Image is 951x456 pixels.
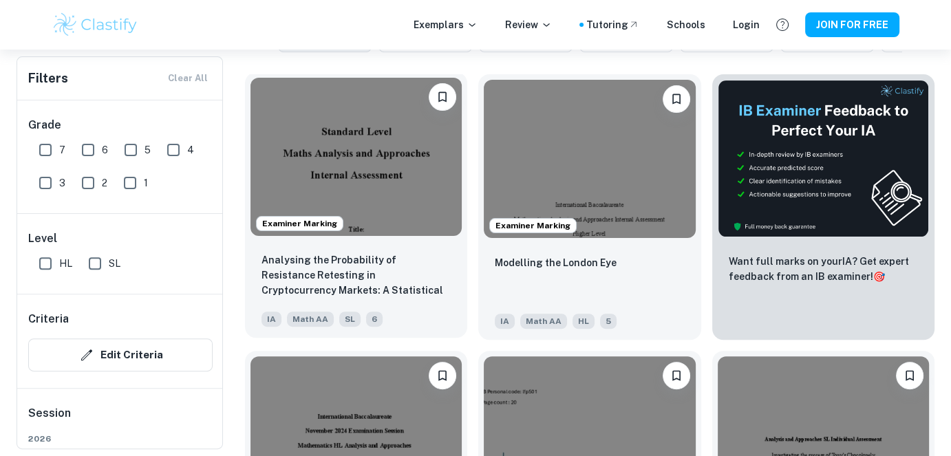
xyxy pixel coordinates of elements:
a: ThumbnailWant full marks on yourIA? Get expert feedback from an IB examiner! [712,74,934,340]
span: 5 [145,142,151,158]
a: Examiner MarkingPlease log in to bookmark exemplarsAnalysing the Probability of Resistance Retest... [245,74,467,340]
p: Exemplars [414,17,478,32]
button: Please log in to bookmark exemplars [429,362,456,389]
button: Please log in to bookmark exemplars [663,362,690,389]
span: 6 [102,142,108,158]
h6: Grade [28,117,213,133]
button: Edit Criteria [28,338,213,371]
p: Want full marks on your IA ? Get expert feedback from an IB examiner! [729,254,918,284]
button: Please log in to bookmark exemplars [429,83,456,111]
span: SL [339,312,361,327]
span: IA [261,312,281,327]
span: 1 [144,175,148,191]
button: JOIN FOR FREE [805,12,899,37]
img: Math AA IA example thumbnail: Modelling the London Eye [484,80,695,238]
a: Schools [667,17,705,32]
span: 4 [187,142,194,158]
span: 🎯 [873,271,885,282]
span: HL [573,314,595,329]
button: Please log in to bookmark exemplars [663,85,690,113]
img: Clastify logo [52,11,139,39]
button: Help and Feedback [771,13,794,36]
span: 3 [59,175,65,191]
span: 2 [102,175,107,191]
span: Math AA [287,312,334,327]
span: Examiner Marking [257,217,343,230]
span: Examiner Marking [490,219,576,232]
span: SL [109,256,120,271]
span: HL [59,256,72,271]
img: Math AA IA example thumbnail: Analysing the Probability of Resistance [250,78,462,236]
a: Tutoring [586,17,639,32]
span: IA [495,314,515,329]
p: Modelling the London Eye [495,255,617,270]
span: 6 [366,312,383,327]
span: 7 [59,142,65,158]
img: Thumbnail [718,80,929,237]
h6: Session [28,405,213,433]
span: 5 [600,314,617,329]
p: Analysing the Probability of Resistance Retesting in Cryptocurrency Markets: A Statistical Approa... [261,252,451,299]
a: Examiner MarkingPlease log in to bookmark exemplarsModelling the London EyeIAMath AAHL5 [478,74,701,340]
span: 2026 [28,433,213,445]
button: Please log in to bookmark exemplars [896,362,923,389]
h6: Level [28,230,213,247]
span: Math AA [520,314,567,329]
p: Review [505,17,552,32]
h6: Criteria [28,311,69,327]
h6: Filters [28,69,68,88]
a: Login [733,17,760,32]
